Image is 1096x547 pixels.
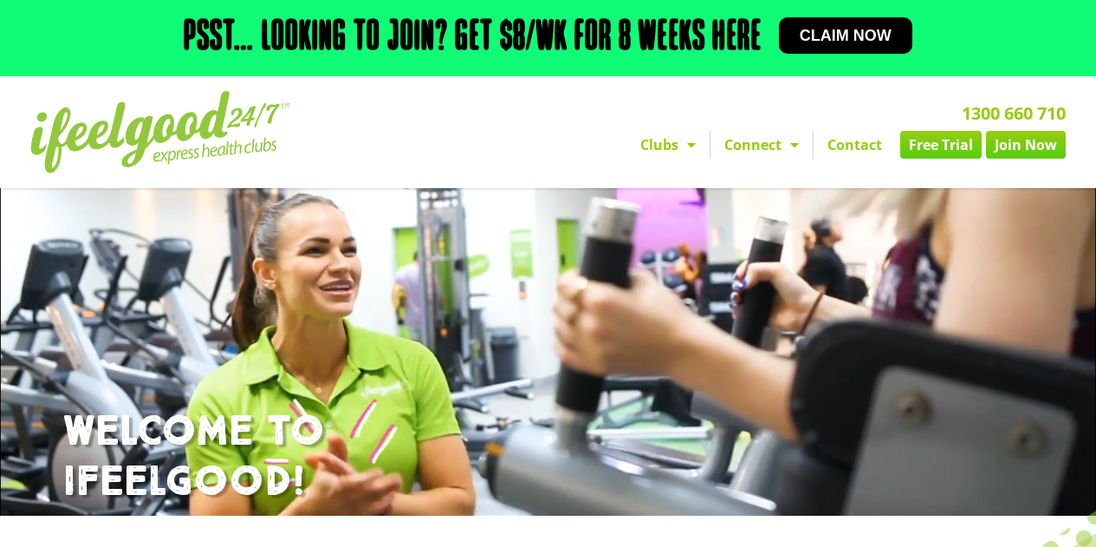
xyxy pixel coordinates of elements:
[962,101,1066,125] a: 1300 660 710
[800,28,892,43] span: Claim now
[900,131,982,159] a: Free Trial
[626,131,710,159] a: Clubs
[63,407,1034,507] h1: WELCOME TO IFEELGOOD!
[779,17,912,54] a: Claim now
[986,131,1066,159] a: Join Now
[814,131,896,159] a: Contact
[710,131,813,159] a: Connect
[399,131,1066,159] nav: Menu
[184,17,762,59] h2: Psst… Looking to join? Get $8/wk for 8 weeks here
